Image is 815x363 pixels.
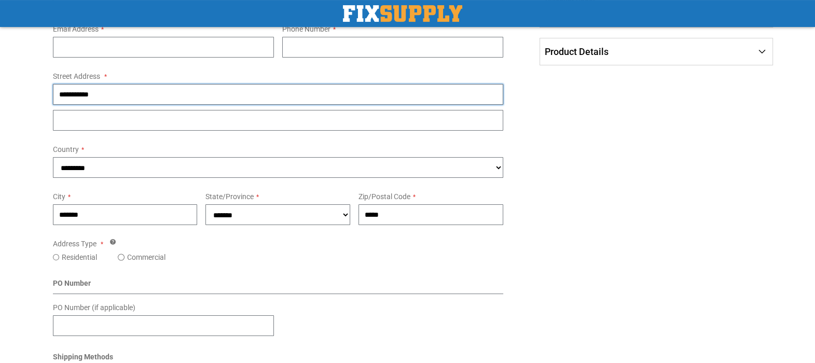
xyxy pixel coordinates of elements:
[343,5,462,22] a: store logo
[545,46,609,57] span: Product Details
[53,303,135,312] span: PO Number (if applicable)
[53,240,96,248] span: Address Type
[62,252,97,262] label: Residential
[53,278,504,294] div: PO Number
[205,192,254,201] span: State/Province
[53,192,65,201] span: City
[53,145,79,153] span: Country
[282,25,330,33] span: Phone Number
[358,192,410,201] span: Zip/Postal Code
[53,25,99,33] span: Email Address
[127,252,165,262] label: Commercial
[343,5,462,22] img: Fix Industrial Supply
[53,72,100,80] span: Street Address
